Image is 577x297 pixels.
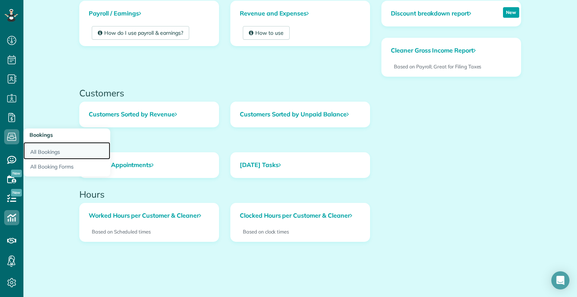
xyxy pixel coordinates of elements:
[92,228,207,235] p: Based on Scheduled times
[551,271,569,289] div: Open Intercom Messenger
[243,26,290,40] a: How to use
[23,159,110,177] a: All Booking Forms
[243,228,358,235] p: Based on clock times
[11,170,22,177] span: New
[11,189,22,196] span: New
[80,153,219,178] a: [DATE] Appointments
[29,131,53,138] span: Bookings
[23,142,110,159] a: All Bookings
[382,38,485,63] a: Cleaner Gross Income Report
[80,102,219,127] a: Customers Sorted by Revenue
[79,139,521,148] h2: Today
[382,1,480,26] a: Discount breakdown report
[231,203,370,228] a: Clocked Hours per Customer & Cleaner
[79,189,521,199] h2: Hours
[503,7,519,18] p: New
[92,26,189,40] a: How do I use payroll & earnings?
[231,1,370,26] a: Revenue and Expenses
[231,102,370,127] a: Customers Sorted by Unpaid Balance
[231,153,370,178] a: [DATE] Tasks
[79,88,521,98] h2: Customers
[394,63,509,70] p: Based on Payroll; Great for Filing Taxes
[80,1,219,26] a: Payroll / Earnings
[80,203,219,228] a: Worked Hours per Customer & Cleaner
